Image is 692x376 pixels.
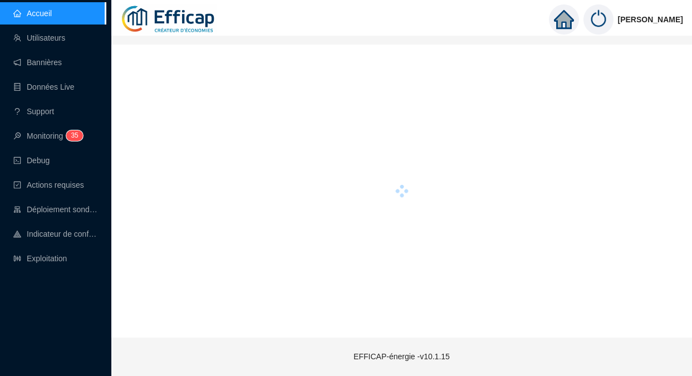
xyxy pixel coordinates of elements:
[13,205,98,214] a: clusterDéploiement sondes
[13,107,54,116] a: questionSupport
[13,131,80,140] a: monitorMonitoring35
[66,130,82,141] sup: 35
[13,58,62,67] a: notificationBannières
[13,82,75,91] a: databaseDonnées Live
[618,2,683,37] span: [PERSON_NAME]
[13,9,52,18] a: homeAccueil
[13,33,65,42] a: teamUtilisateurs
[354,352,450,361] span: EFFICAP-énergie - v10.1.15
[583,4,614,35] img: power
[13,156,50,165] a: codeDebug
[13,254,67,263] a: slidersExploitation
[75,131,78,139] span: 5
[13,229,98,238] a: heat-mapIndicateur de confort
[13,181,21,189] span: check-square
[554,9,574,30] span: home
[27,180,84,189] span: Actions requises
[71,131,75,139] span: 3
